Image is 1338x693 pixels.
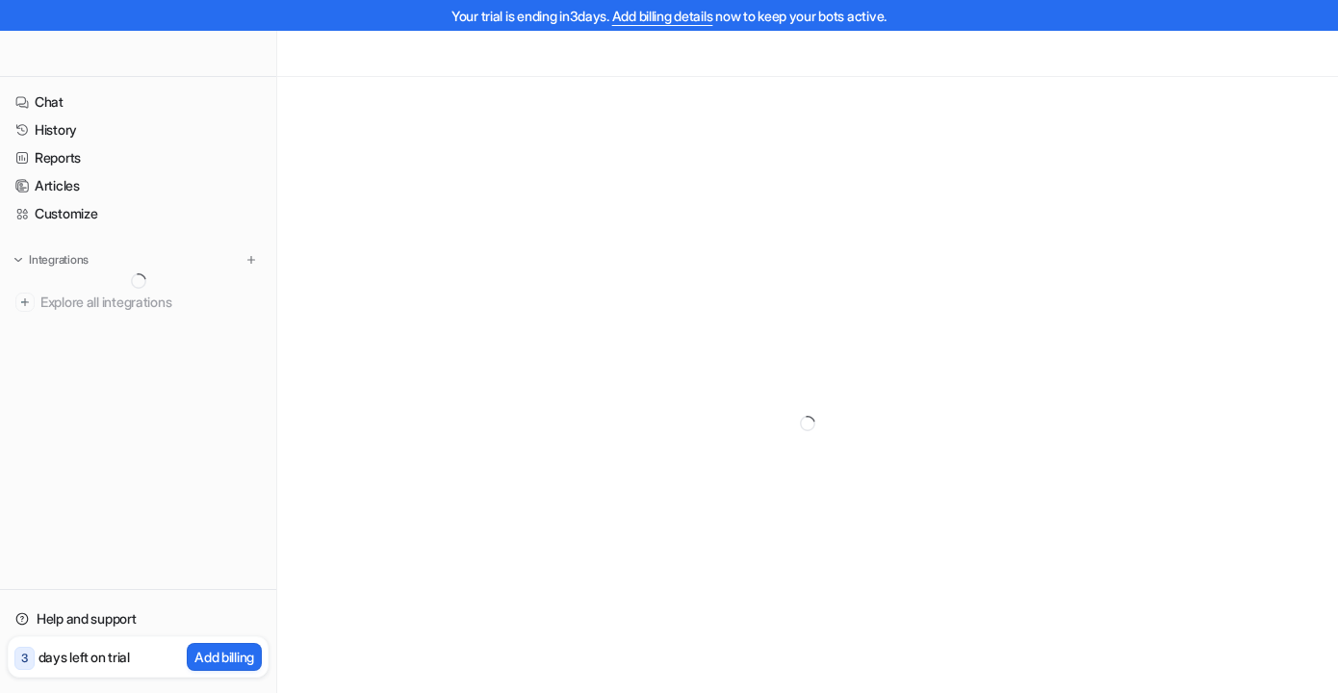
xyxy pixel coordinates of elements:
[612,8,713,24] a: Add billing details
[8,605,269,632] a: Help and support
[8,250,94,269] button: Integrations
[15,293,35,312] img: explore all integrations
[39,647,130,667] p: days left on trial
[8,289,269,316] a: Explore all integrations
[21,650,28,667] p: 3
[187,643,262,671] button: Add billing
[244,253,258,267] img: menu_add.svg
[8,89,269,115] a: Chat
[8,116,269,143] a: History
[8,144,269,171] a: Reports
[8,200,269,227] a: Customize
[40,287,261,318] span: Explore all integrations
[29,252,89,268] p: Integrations
[12,253,25,267] img: expand menu
[8,172,269,199] a: Articles
[194,647,254,667] p: Add billing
